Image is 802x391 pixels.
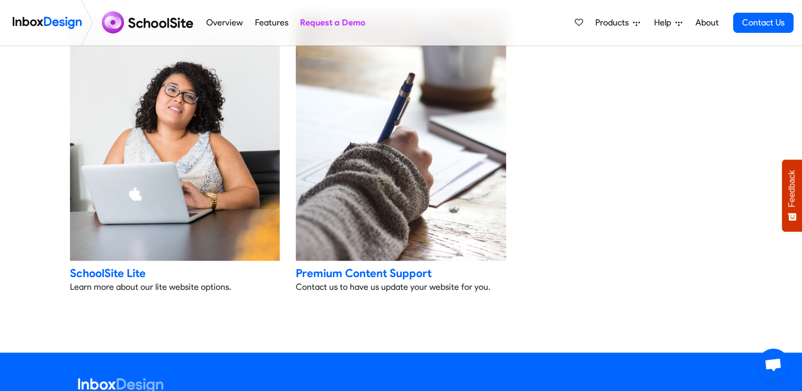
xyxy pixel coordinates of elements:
span: Help [654,16,675,29]
a: Products [591,12,644,33]
img: 2021_12_21_job-interview.jpg [70,9,280,261]
img: 2021_12_21_writing-pen-paper.jpg [296,9,506,261]
button: Feedback - Show survey [782,159,802,232]
p: Learn more about our lite website options. [70,281,280,294]
p: ​Contact us to have us update your website for you. [296,281,506,294]
a: Request a Demo [297,12,368,33]
span: Products [595,16,633,29]
a: Overview [204,12,246,33]
a: About [692,12,721,33]
a: Features [252,12,291,33]
a: Contact Us [733,13,794,33]
div: SchoolSite Lite [70,265,280,281]
div: Premium Content Support [296,265,506,281]
span: Feedback [787,170,797,207]
img: schoolsite logo [98,10,200,35]
div: Open chat [757,349,789,380]
a: Help [650,12,686,33]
